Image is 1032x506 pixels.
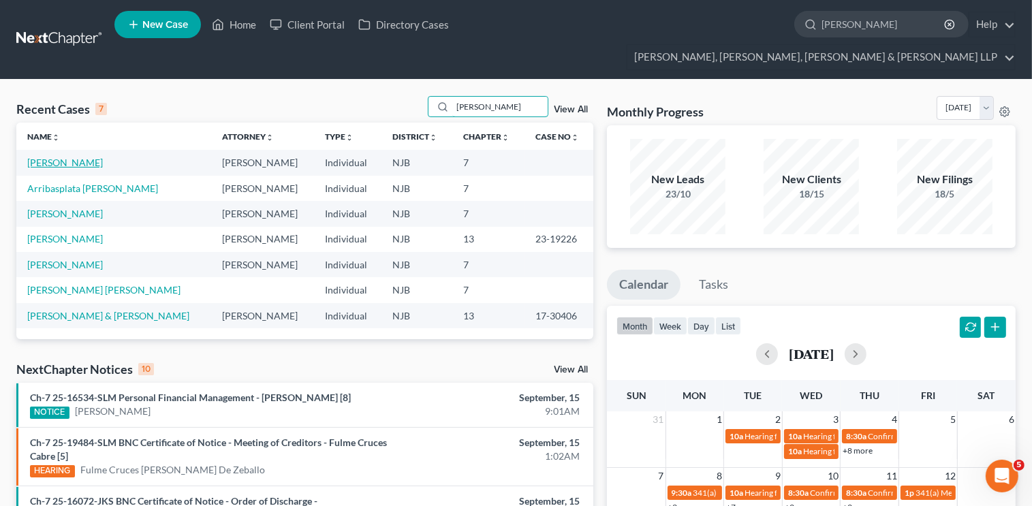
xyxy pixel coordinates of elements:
a: Ch-7 25-16534-SLM Personal Financial Management - [PERSON_NAME] [8] [30,392,351,403]
span: 9 [774,468,782,484]
td: 7 [452,252,525,277]
div: HEARING [30,465,75,477]
span: Confirmation Hearing for [PERSON_NAME] [810,488,966,498]
a: Directory Cases [351,12,456,37]
span: 341(a) meeting for [PERSON_NAME] [693,488,825,498]
span: New Case [142,20,188,30]
span: 9:30a [672,488,692,498]
button: list [715,317,741,335]
div: 9:01AM [406,405,580,418]
td: 7 [452,176,525,201]
span: Thu [860,390,879,401]
span: 6 [1007,411,1016,428]
div: September, 15 [406,436,580,449]
div: September, 15 [406,391,580,405]
span: 5 [1014,460,1025,471]
span: 8:30a [788,488,809,498]
button: month [616,317,653,335]
td: [PERSON_NAME] [211,303,314,328]
td: 7 [452,201,525,226]
span: 1p [905,488,914,498]
a: Tasks [687,270,740,300]
span: 4 [890,411,898,428]
span: 10a [788,431,802,441]
a: View All [554,365,588,375]
td: NJB [381,201,452,226]
span: 8 [715,468,723,484]
i: unfold_more [266,133,274,142]
td: [PERSON_NAME] [211,227,314,252]
span: Sun [627,390,646,401]
i: unfold_more [52,133,60,142]
div: 18/5 [897,187,992,201]
td: NJB [381,227,452,252]
span: 3 [832,411,840,428]
div: NextChapter Notices [16,361,154,377]
button: day [687,317,715,335]
td: 7 [452,277,525,302]
td: [PERSON_NAME] [211,252,314,277]
div: New Leads [630,172,725,187]
div: NOTICE [30,407,69,419]
a: [PERSON_NAME], [PERSON_NAME], [PERSON_NAME] & [PERSON_NAME] LLP [627,45,1015,69]
div: 10 [138,363,154,375]
span: 10a [788,446,802,456]
a: Nameunfold_more [27,131,60,142]
span: Mon [683,390,706,401]
h3: Monthly Progress [607,104,704,120]
span: 10 [826,468,840,484]
span: Hearing for [PERSON_NAME] [803,431,909,441]
td: NJB [381,176,452,201]
a: Attorneyunfold_more [222,131,274,142]
td: Individual [314,277,381,302]
a: View All [554,105,588,114]
a: [PERSON_NAME] [PERSON_NAME] [27,284,181,296]
button: week [653,317,687,335]
i: unfold_more [571,133,579,142]
a: +8 more [843,445,873,456]
input: Search by name... [452,97,548,116]
td: 13 [452,303,525,328]
a: [PERSON_NAME] [27,233,103,244]
td: NJB [381,303,452,328]
a: Case Nounfold_more [535,131,579,142]
h2: [DATE] [789,347,834,361]
span: 11 [885,468,898,484]
td: Individual [314,150,381,175]
a: [PERSON_NAME] & [PERSON_NAME] [27,310,189,321]
div: Recent Cases [16,101,107,117]
a: Chapterunfold_more [463,131,510,142]
span: Sat [978,390,995,401]
span: Hearing for [PERSON_NAME] [745,431,851,441]
td: NJB [381,150,452,175]
span: Tue [745,390,762,401]
a: Fulme Cruces [PERSON_NAME] De Zeballo [80,463,265,477]
a: Help [969,12,1015,37]
td: 7 [452,150,525,175]
td: Individual [314,176,381,201]
i: unfold_more [501,133,510,142]
iframe: Intercom live chat [986,460,1018,492]
a: Client Portal [263,12,351,37]
td: [PERSON_NAME] [211,201,314,226]
span: Wed [800,390,823,401]
td: NJB [381,252,452,277]
td: Individual [314,227,381,252]
div: New Filings [897,172,992,187]
span: 10a [730,488,743,498]
span: Confirmation hearing for [PERSON_NAME] [868,488,1022,498]
span: Hearing for [PERSON_NAME] & [PERSON_NAME] [803,446,982,456]
td: 23-19226 [525,227,594,252]
span: Hearing for [PERSON_NAME] [745,488,851,498]
td: 17-30406 [525,303,594,328]
a: [PERSON_NAME] [27,259,103,270]
div: 1:02AM [406,449,580,463]
td: Individual [314,303,381,328]
i: unfold_more [345,133,354,142]
span: 8:30a [846,431,866,441]
a: [PERSON_NAME] [27,208,103,219]
td: 13 [452,227,525,252]
td: Individual [314,252,381,277]
span: 12 [943,468,957,484]
td: [PERSON_NAME] [211,176,314,201]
